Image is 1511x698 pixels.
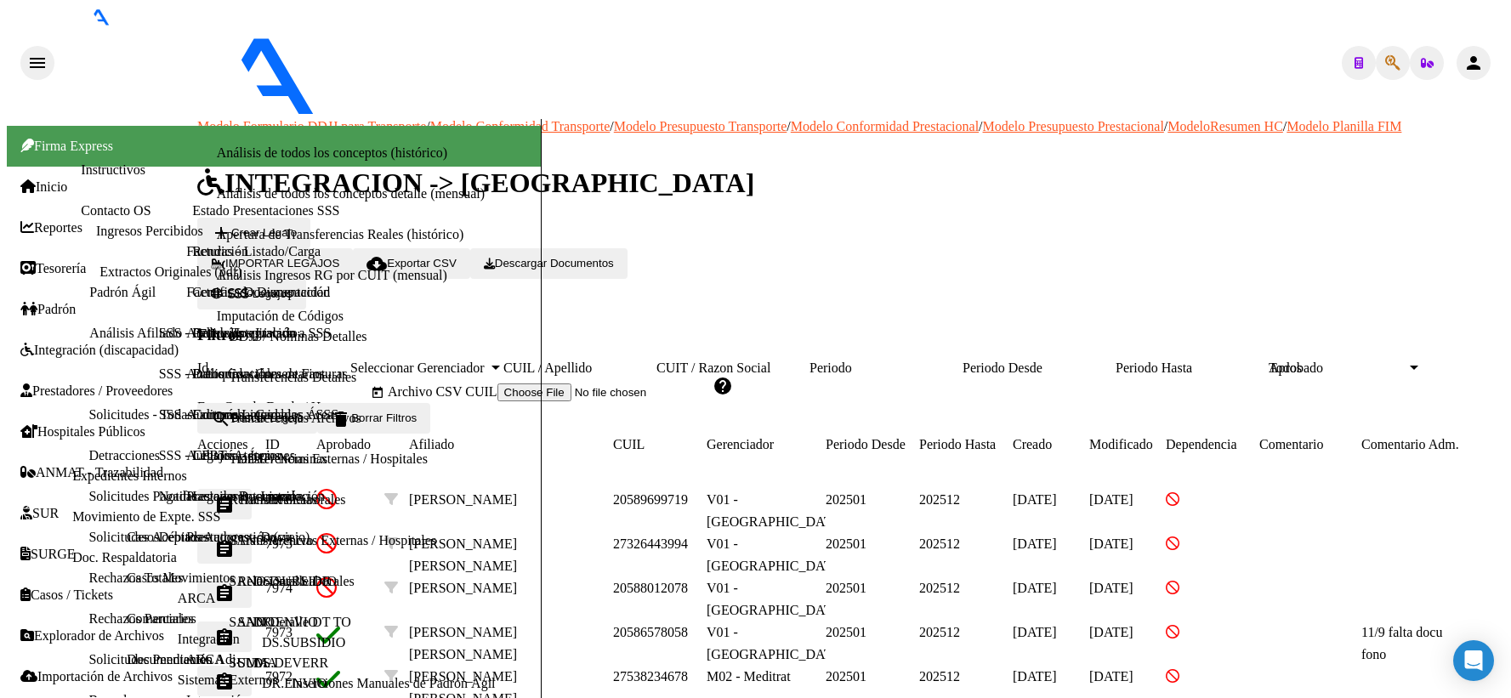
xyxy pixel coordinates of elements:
span: M02 - Meditrat [707,669,791,684]
a: ModeloResumen HC [1167,119,1283,133]
datatable-header-cell: Periodo Hasta [919,434,1013,456]
a: Facturas - Listado/Carga [186,244,321,258]
a: Casos [127,530,159,544]
h3: Filtros [197,326,1504,344]
a: ARCA [178,591,215,605]
span: [DATE] [1089,581,1133,595]
span: [DATE] [1089,536,1133,551]
span: V01 - [GEOGRAPHIC_DATA] [707,536,845,573]
a: Estado Presentaciones SSS [192,203,339,218]
datatable-header-cell: Dependencia [1166,434,1259,456]
a: Análisis Afiliado [89,326,182,340]
span: 11/9 falta docu fono [1361,625,1442,661]
a: Padrón Ágil [89,285,156,299]
a: DR.ENVIO [262,676,327,691]
span: V01 - [GEOGRAPHIC_DATA] [707,581,845,617]
datatable-header-cell: Periodo Desde [826,434,919,456]
a: Solicitudes Aceptadas [88,530,208,544]
datatable-header-cell: Comentario [1259,434,1361,456]
span: [DATE] [1013,581,1057,595]
span: 202512 [919,581,960,595]
a: DS.SUBSIDIO [262,635,345,650]
span: Periodo Hasta [919,437,996,451]
a: Movimiento de Expte. SSS [72,509,220,524]
a: Importación de Archivos [20,669,173,684]
datatable-header-cell: Gerenciador [707,434,826,456]
a: Transferencias Detalles [229,370,356,385]
a: ARCA [186,652,224,667]
a: Solicitudes Pagadas [88,489,197,503]
span: Todos [1269,360,1302,375]
a: Modelo Conformidad Prestacional [791,119,979,133]
span: 202501 [826,536,866,551]
mat-icon: menu [27,53,48,73]
a: Transferencias [238,492,318,508]
a: Integración [178,632,240,646]
span: Inicio [20,179,67,195]
span: 202501 [826,492,866,507]
a: Instructivos [81,162,145,177]
a: SSS - Preliquidación [159,366,272,381]
span: [DATE] [1013,536,1057,551]
span: Dependencia [1166,437,1237,451]
a: Modelo Planilla FIM [1287,119,1401,133]
a: Análisis de todos los conceptos (histórico) [217,145,448,161]
span: 20589699719 [613,492,688,507]
span: 202501 [826,625,866,639]
span: [DATE] [1089,625,1133,639]
a: Comentarios [127,611,196,626]
span: [DATE] [1089,492,1133,507]
a: Solicitudes - Todas [88,407,192,422]
span: [DATE] [1013,492,1057,507]
a: Facturas - Documentación [186,285,330,299]
span: 202512 [919,669,960,684]
span: Creado [1013,437,1052,451]
span: - OSMISS [457,104,518,118]
a: SURGE [20,547,75,562]
datatable-header-cell: Creado [1013,434,1089,456]
span: 20586578058 [613,625,688,639]
span: Tesorería [20,261,86,276]
span: Descargar Documentos [484,257,614,270]
a: SANO [238,615,276,630]
span: Comentario Adm. [1361,437,1459,451]
a: Padrón [20,302,76,317]
span: 27538234678 [613,669,688,684]
span: 202501 [826,669,866,684]
a: DDJJ / Nóminas [238,451,328,467]
a: Reportes [20,220,82,236]
span: [DATE] [1013,625,1057,639]
a: Extractos Originales (pdf) [99,264,241,279]
span: [DATE] [1013,669,1057,684]
a: Modelo Presupuesto Transporte [614,119,787,133]
span: 202512 [919,625,960,639]
span: Firma Express [20,139,113,153]
a: Transferencias Externas / Hospitales [238,533,437,548]
div: Open Intercom Messenger [1453,640,1494,681]
a: ANMAT - Trazabilidad [20,465,163,480]
span: 202512 [919,492,960,507]
a: DDJJ / Nóminas Detalles [229,329,366,344]
button: Descargar Documentos [470,248,628,279]
img: Logo SAAS [54,26,457,116]
a: SUR [20,506,59,521]
a: Contacto OS [81,203,151,218]
a: Prestadores / Proveedores [20,383,173,399]
span: [DATE] [1089,669,1133,684]
span: V01 - [GEOGRAPHIC_DATA] [707,625,845,661]
a: SUMA [238,655,277,671]
span: Hospitales Públicos [20,424,145,440]
datatable-header-cell: Modificado [1089,434,1166,456]
a: Casos / Tickets [20,587,113,603]
a: Transferencias Archivos [229,411,361,426]
mat-icon: help [713,376,733,396]
span: Comentario [1259,437,1324,451]
span: 27326443994 [613,536,688,551]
